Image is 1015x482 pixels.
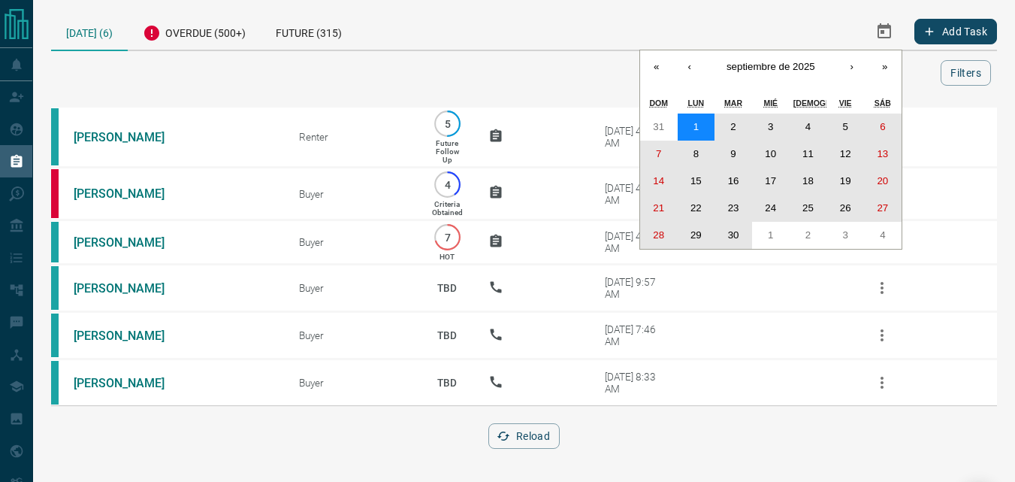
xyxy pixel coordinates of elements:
abbr: 12 de septiembre de 2025 [840,148,851,159]
abbr: 1 de octubre de 2025 [768,229,773,241]
abbr: jueves [793,99,884,108]
p: 7 [442,232,453,243]
button: Select Date Range [866,14,902,50]
abbr: 30 de septiembre de 2025 [728,229,739,241]
a: [PERSON_NAME] [74,281,186,296]
a: [PERSON_NAME] [74,329,186,343]
button: 10 de septiembre de 2025 [752,141,790,168]
p: TBD [428,315,466,356]
abbr: 21 de septiembre de 2025 [653,202,664,214]
abbr: 31 de agosto de 2025 [653,121,664,132]
button: 29 de septiembre de 2025 [678,222,715,249]
abbr: 5 de septiembre de 2025 [842,121,847,132]
div: [DATE] 4:00 AM [605,125,669,149]
abbr: 16 de septiembre de 2025 [728,175,739,186]
button: 12 de septiembre de 2025 [826,141,864,168]
button: 16 de septiembre de 2025 [714,168,752,195]
button: 19 de septiembre de 2025 [826,168,864,195]
button: 25 de septiembre de 2025 [790,195,827,222]
abbr: 2 de octubre de 2025 [805,229,811,241]
p: HOT [440,253,455,261]
abbr: domingo [649,99,668,108]
div: [DATE] (6) [51,13,128,51]
a: [PERSON_NAME] [74,376,186,390]
div: property.ca [51,169,59,218]
abbr: 18 de septiembre de 2025 [802,175,814,186]
abbr: 26 de septiembre de 2025 [840,202,851,214]
button: 28 de septiembre de 2025 [640,222,678,249]
abbr: 20 de septiembre de 2025 [877,175,888,186]
div: Buyer [299,188,406,200]
abbr: 8 de septiembre de 2025 [693,148,699,159]
a: [PERSON_NAME] [74,186,186,201]
abbr: 7 de septiembre de 2025 [656,148,661,159]
button: 22 de septiembre de 2025 [678,195,715,222]
button: 1 de octubre de 2025 [752,222,790,249]
abbr: 3 de octubre de 2025 [842,229,847,241]
button: septiembre de 2025 [706,50,835,83]
button: 9 de septiembre de 2025 [714,141,752,168]
p: TBD [428,362,466,403]
button: 24 de septiembre de 2025 [752,195,790,222]
button: 30 de septiembre de 2025 [714,222,752,249]
p: Future Follow Up [436,139,459,164]
div: condos.ca [51,222,59,262]
button: › [835,50,868,83]
button: « [640,50,673,83]
button: 27 de septiembre de 2025 [864,195,902,222]
abbr: 19 de septiembre de 2025 [840,175,851,186]
abbr: 23 de septiembre de 2025 [728,202,739,214]
abbr: 22 de septiembre de 2025 [690,202,702,214]
abbr: 24 de septiembre de 2025 [765,202,776,214]
button: 20 de septiembre de 2025 [864,168,902,195]
p: 4 [442,179,453,190]
div: Buyer [299,282,406,294]
button: 7 de septiembre de 2025 [640,141,678,168]
button: 8 de septiembre de 2025 [678,141,715,168]
span: septiembre de 2025 [727,61,815,72]
button: 11 de septiembre de 2025 [790,141,827,168]
div: Buyer [299,377,406,389]
abbr: 10 de septiembre de 2025 [765,148,776,159]
abbr: martes [724,99,742,108]
div: condos.ca [51,266,59,310]
abbr: lunes [688,99,705,108]
p: 5 [442,118,453,129]
div: [DATE] 8:33 AM [605,371,669,395]
abbr: 25 de septiembre de 2025 [802,202,814,214]
abbr: 13 de septiembre de 2025 [877,148,888,159]
button: 17 de septiembre de 2025 [752,168,790,195]
button: ‹ [673,50,706,83]
button: Reload [488,423,560,449]
button: 5 de septiembre de 2025 [826,114,864,141]
abbr: 14 de septiembre de 2025 [653,175,664,186]
div: condos.ca [51,314,59,357]
p: Criteria Obtained [432,200,463,217]
abbr: 3 de septiembre de 2025 [768,121,773,132]
div: Overdue (500+) [128,13,261,50]
abbr: 27 de septiembre de 2025 [877,202,888,214]
abbr: 4 de octubre de 2025 [880,229,885,241]
button: Add Task [914,19,997,44]
abbr: viernes [839,99,852,108]
div: [DATE] 4:00 AM [605,230,669,254]
button: 3 de septiembre de 2025 [752,114,790,141]
a: [PERSON_NAME] [74,130,186,144]
div: condos.ca [51,108,59,165]
button: 18 de septiembre de 2025 [790,168,827,195]
div: Future (315) [261,13,357,50]
button: 26 de septiembre de 2025 [826,195,864,222]
button: 6 de septiembre de 2025 [864,114,902,141]
abbr: 11 de septiembre de 2025 [802,148,814,159]
abbr: 29 de septiembre de 2025 [690,229,702,241]
button: Filters [941,60,991,86]
button: 13 de septiembre de 2025 [864,141,902,168]
div: condos.ca [51,361,59,405]
div: [DATE] 4:00 AM [605,182,669,206]
button: 2 de octubre de 2025 [790,222,827,249]
div: Buyer [299,236,406,248]
button: 14 de septiembre de 2025 [640,168,678,195]
abbr: 17 de septiembre de 2025 [765,175,776,186]
button: 15 de septiembre de 2025 [678,168,715,195]
abbr: 6 de septiembre de 2025 [880,121,885,132]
